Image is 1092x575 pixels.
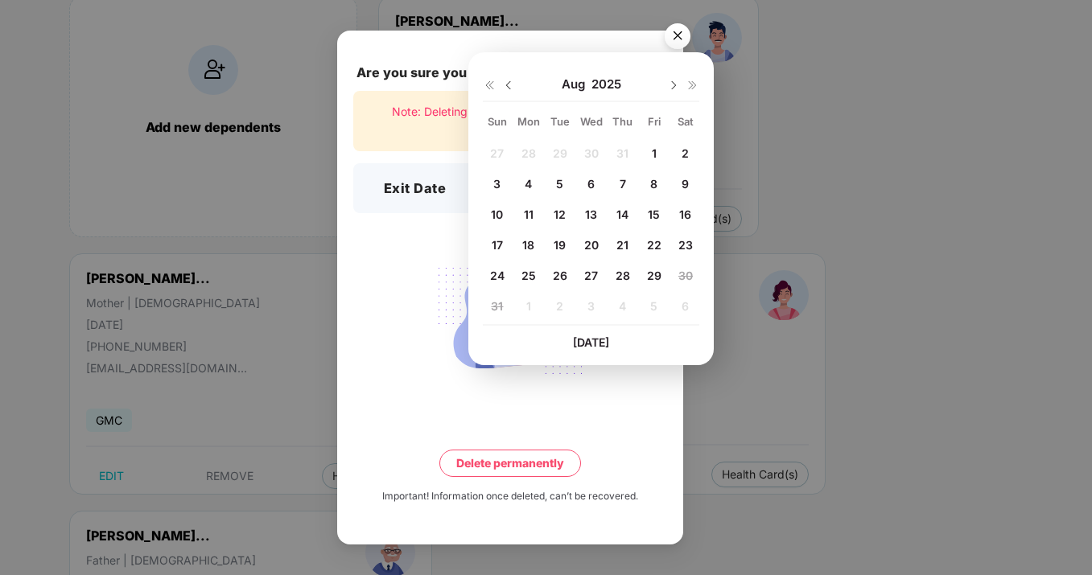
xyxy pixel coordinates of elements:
div: Tue [546,114,574,129]
span: 22 [647,238,661,252]
img: svg+xml;base64,PHN2ZyBpZD0iRHJvcGRvd24tMzJ4MzIiIHhtbG5zPSJodHRwOi8vd3d3LnczLm9yZy8yMDAwL3N2ZyIgd2... [502,79,515,92]
span: 21 [616,238,628,252]
span: 15 [648,207,660,221]
div: Sun [483,114,511,129]
span: 25 [521,269,536,282]
span: 5 [556,177,563,191]
img: svg+xml;base64,PHN2ZyB4bWxucz0iaHR0cDovL3d3dy53My5vcmcvMjAwMC9zdmciIHdpZHRoPSIxNiIgaGVpZ2h0PSIxNi... [483,79,496,92]
span: [DATE] [573,335,609,349]
span: 2 [682,146,689,160]
span: 10 [491,207,503,221]
h3: Exit Date [384,179,447,199]
span: 2025 [591,76,621,92]
div: Note: Deleting employee will also delete their dependents. [353,91,667,151]
span: 13 [585,207,597,221]
img: svg+xml;base64,PHN2ZyB4bWxucz0iaHR0cDovL3d3dy53My5vcmcvMjAwMC9zdmciIHdpZHRoPSIxNiIgaGVpZ2h0PSIxNi... [686,79,699,92]
img: svg+xml;base64,PHN2ZyB4bWxucz0iaHR0cDovL3d3dy53My5vcmcvMjAwMC9zdmciIHdpZHRoPSIyMjQiIGhlaWdodD0iMT... [420,258,600,384]
div: Thu [608,114,637,129]
span: 6 [587,177,595,191]
div: Mon [514,114,542,129]
span: 8 [650,177,657,191]
span: 28 [616,269,630,282]
span: 27 [584,269,598,282]
div: Fri [640,114,668,129]
span: 20 [584,238,599,252]
span: 11 [524,207,534,221]
img: svg+xml;base64,PHN2ZyBpZD0iRHJvcGRvd24tMzJ4MzIiIHhtbG5zPSJodHRwOi8vd3d3LnczLm9yZy8yMDAwL3N2ZyIgd2... [667,79,680,92]
span: 18 [522,238,534,252]
span: 9 [682,177,689,191]
span: 16 [679,207,691,221]
span: 4 [525,177,532,191]
span: 19 [554,238,566,252]
button: Delete permanently [439,450,581,477]
span: 29 [647,269,661,282]
span: 14 [616,207,628,221]
span: 17 [492,238,503,252]
span: Aug [562,76,591,92]
span: 3 [493,177,501,191]
div: Wed [577,114,605,129]
span: 23 [678,238,693,252]
span: 26 [553,269,567,282]
span: 1 [652,146,657,160]
div: Sat [671,114,699,129]
div: Important! Information once deleted, can’t be recovered. [382,489,638,504]
div: Are you sure you want to delete this employee? [353,63,667,83]
span: 12 [554,207,566,221]
button: Close [655,15,698,59]
span: 24 [490,269,505,282]
span: 7 [620,177,626,191]
img: svg+xml;base64,PHN2ZyB4bWxucz0iaHR0cDovL3d3dy53My5vcmcvMjAwMC9zdmciIHdpZHRoPSI1NiIgaGVpZ2h0PSI1Ni... [655,16,700,61]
